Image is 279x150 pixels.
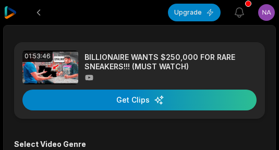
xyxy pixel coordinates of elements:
div: Select Video Genre [14,140,265,149]
button: Upgrade [168,4,221,21]
div: 01:53:46 [22,51,53,62]
p: BILLIONAIRE WANTS $250,000 FOR RARE SNEAKERS!!! (MUST WATCH) [84,53,257,71]
img: reap [4,6,17,19]
button: Get Clips [22,90,257,110]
